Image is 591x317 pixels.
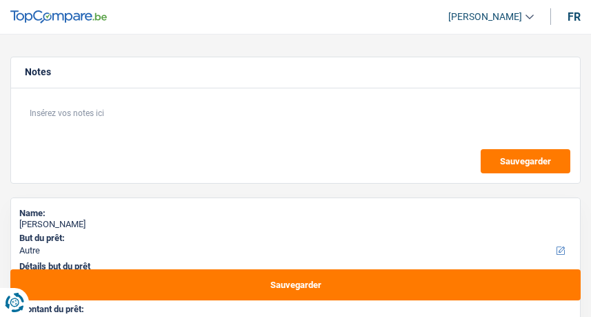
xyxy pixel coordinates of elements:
[481,149,570,173] button: Sauvegarder
[437,6,534,28] a: [PERSON_NAME]
[19,208,572,219] div: Name:
[19,261,572,272] div: Détails but du prêt
[448,11,522,23] span: [PERSON_NAME]
[10,10,107,24] img: TopCompare Logo
[568,10,581,23] div: fr
[19,233,569,244] label: But du prêt:
[19,219,572,230] div: [PERSON_NAME]
[500,157,551,166] span: Sauvegarder
[10,269,581,300] button: Sauvegarder
[19,304,569,315] label: Montant du prêt:
[25,66,566,78] h5: Notes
